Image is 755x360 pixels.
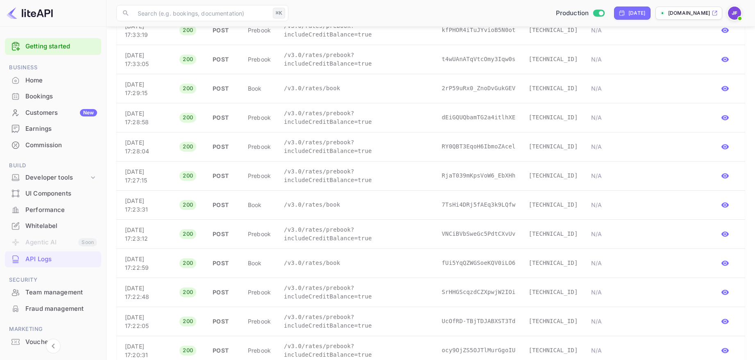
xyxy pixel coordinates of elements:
span: 200 [179,114,196,122]
div: Earnings [5,121,101,137]
span: Marketing [5,325,101,334]
p: /v3.0/rates/prebook?includeCreditBalance=true [284,342,429,359]
div: Developer tools [5,171,101,185]
a: Vouchers [5,334,101,349]
div: Fraud management [25,304,97,314]
span: 200 [179,346,196,355]
span: 200 [179,288,196,296]
div: Click to change the date range period [614,7,651,20]
p: N/A [591,142,701,151]
a: Earnings [5,121,101,136]
p: N/A [591,26,701,34]
span: 200 [179,230,196,238]
span: 200 [179,55,196,64]
span: 200 [179,259,196,267]
div: Customers [25,108,97,118]
p: dEiGQUQbamTG2a4itlhXE [442,113,515,122]
p: [TECHNICAL_ID] [528,288,578,296]
p: POST [213,142,235,151]
span: 200 [179,201,196,209]
p: prebook [248,230,271,238]
p: [TECHNICAL_ID] [528,346,578,355]
p: [DATE] 17:28:04 [125,138,166,155]
p: book [248,259,271,267]
p: prebook [248,113,271,122]
p: RjaT039mKpsVoW6_EbXHh [442,171,515,180]
p: /v3.0/rates/prebook?includeCreditBalance=true [284,138,429,155]
p: /v3.0/rates/prebook?includeCreditBalance=true [284,313,429,330]
p: N/A [591,55,701,64]
div: Vouchers [25,337,97,347]
p: SrHHGScqzdCZXpwjW2IOi [442,288,515,296]
div: API Logs [25,255,97,264]
p: prebook [248,288,271,296]
p: [DATE] 17:23:12 [125,226,166,243]
p: /v3.0/rates/book [284,201,429,209]
p: prebook [248,26,271,34]
div: Commission [25,141,97,150]
a: Getting started [25,42,97,51]
div: Whitelabel [25,221,97,231]
p: POST [213,55,235,64]
div: Team management [5,285,101,301]
div: Developer tools [25,173,89,182]
a: Performance [5,202,101,217]
p: /v3.0/rates/prebook?includeCreditBalance=true [284,226,429,243]
p: POST [213,201,235,209]
p: prebook [248,171,271,180]
a: CustomersNew [5,105,101,120]
p: /v3.0/rates/prebook?includeCreditBalance=true [284,51,429,68]
a: Fraud management [5,301,101,316]
div: API Logs [5,251,101,267]
div: Whitelabel [5,218,101,234]
div: Bookings [25,92,97,101]
p: [TECHNICAL_ID] [528,84,578,93]
p: [DATE] 17:33:19 [125,22,166,39]
p: UcOfRD-TBjTDJABXST3Td [442,317,515,326]
p: N/A [591,317,701,326]
p: POST [213,113,235,122]
div: Home [5,73,101,89]
p: [DOMAIN_NAME] [668,9,710,17]
input: Search (e.g. bookings, documentation) [133,5,270,21]
p: POST [213,259,235,267]
p: [DATE] 17:22:05 [125,313,166,330]
div: Fraud management [5,301,101,317]
div: Bookings [5,89,101,105]
div: Getting started [5,38,101,55]
p: [DATE] 17:22:48 [125,284,166,301]
p: POST [213,317,235,326]
span: 200 [179,172,196,180]
div: Home [25,76,97,85]
div: CustomersNew [5,105,101,121]
p: POST [213,26,235,34]
p: POST [213,84,235,93]
span: 200 [179,26,196,34]
p: POST [213,230,235,238]
p: [DATE] 17:27:15 [125,167,166,185]
p: [TECHNICAL_ID] [528,113,578,122]
div: Earnings [25,124,97,134]
p: /v3.0/rates/book [284,84,429,93]
p: POST [213,288,235,296]
img: Jenny Frimer [728,7,741,20]
p: [DATE] 17:23:31 [125,196,166,214]
span: Security [5,276,101,285]
p: N/A [591,171,701,180]
p: /v3.0/rates/prebook?includeCreditBalance=true [284,109,429,126]
p: [DATE] 17:28:58 [125,109,166,126]
span: Build [5,161,101,170]
p: prebook [248,142,271,151]
p: /v3.0/rates/prebook?includeCreditBalance=true [284,22,429,39]
p: [TECHNICAL_ID] [528,55,578,64]
p: /v3.0/rates/prebook?includeCreditBalance=true [284,284,429,301]
p: [DATE] 17:33:05 [125,51,166,68]
div: Team management [25,288,97,297]
p: [DATE] 17:22:59 [125,255,166,272]
p: N/A [591,346,701,355]
p: ocy9OjZS5OJTlMurGgoIU [442,346,515,355]
span: 200 [179,143,196,151]
p: fUi5YqQZWGSoeKQV0iLO6 [442,259,515,267]
p: 7TsHi4DRj5fAEq3k9LQfw [442,201,515,209]
p: prebook [248,317,271,326]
